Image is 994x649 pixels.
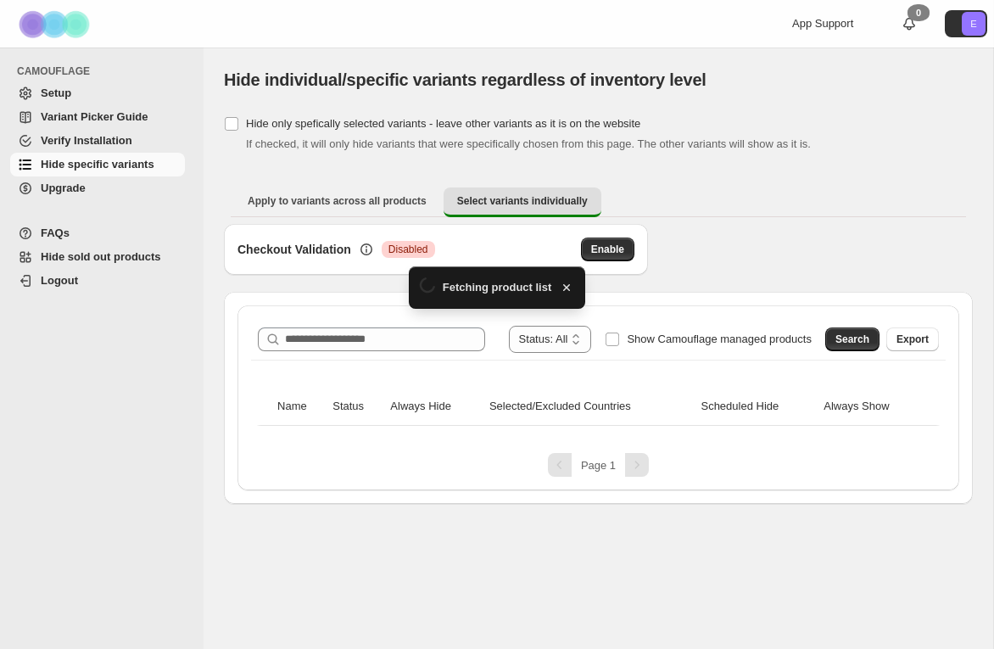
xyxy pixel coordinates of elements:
button: Apply to variants across all products [234,187,440,215]
span: Avatar with initials E [962,12,986,36]
span: Variant Picker Guide [41,110,148,123]
th: Always Hide [385,388,484,426]
span: Apply to variants across all products [248,194,427,208]
span: Export [896,333,929,346]
span: Select variants individually [457,194,588,208]
span: Enable [591,243,624,256]
h3: Checkout Validation [237,241,351,258]
div: 0 [907,4,930,21]
span: FAQs [41,227,70,239]
a: FAQs [10,221,185,245]
a: Hide sold out products [10,245,185,269]
span: Page 1 [581,459,616,472]
a: Logout [10,269,185,293]
button: Enable [581,238,634,261]
span: CAMOUFLAGE [17,64,192,78]
div: Select variants individually [224,224,973,504]
th: Name [272,388,327,426]
span: If checked, it will only hide variants that were specifically chosen from this page. The other va... [246,137,811,150]
span: Hide individual/specific variants regardless of inventory level [224,70,706,89]
a: Variant Picker Guide [10,105,185,129]
a: Upgrade [10,176,185,200]
span: Hide only spefically selected variants - leave other variants as it is on the website [246,117,640,130]
th: Always Show [818,388,924,426]
th: Scheduled Hide [695,388,818,426]
img: Camouflage [14,1,98,48]
a: Verify Installation [10,129,185,153]
span: Setup [41,87,71,99]
text: E [970,19,976,29]
nav: Pagination [251,453,946,477]
button: Select variants individually [444,187,601,217]
th: Status [327,388,385,426]
span: Fetching product list [443,279,552,296]
th: Selected/Excluded Countries [484,388,696,426]
span: Hide sold out products [41,250,161,263]
a: Hide specific variants [10,153,185,176]
span: Disabled [388,243,428,256]
button: Export [886,327,939,351]
button: Search [825,327,880,351]
span: Search [835,333,869,346]
button: Avatar with initials E [945,10,987,37]
a: Setup [10,81,185,105]
a: 0 [901,15,918,32]
span: Logout [41,274,78,287]
span: Show Camouflage managed products [627,333,812,345]
span: Hide specific variants [41,158,154,171]
span: Verify Installation [41,134,132,147]
span: App Support [792,17,853,30]
span: Upgrade [41,182,86,194]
